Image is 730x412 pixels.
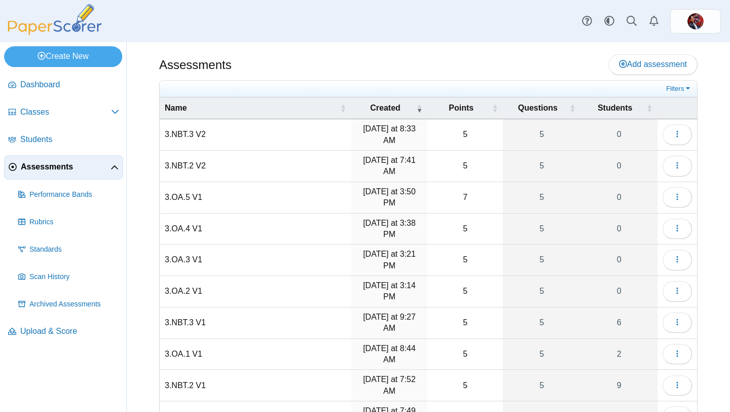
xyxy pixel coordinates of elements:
time: Oct 6, 2025 at 3:38 PM [363,219,416,238]
span: Questions : Activate to sort [569,103,575,113]
a: 5 [503,339,580,370]
span: Name : Activate to sort [340,103,346,113]
span: Assessments [21,161,111,173]
span: Created [356,102,414,114]
span: Questions [508,102,567,114]
a: 0 [580,214,658,245]
a: Classes [4,100,123,125]
a: 9 [580,370,658,401]
span: Name [165,102,338,114]
a: 0 [580,182,658,213]
a: 5 [503,370,580,401]
time: Oct 6, 2025 at 9:27 AM [363,313,416,332]
a: 2 [580,339,658,370]
td: 5 [427,307,503,339]
a: 5 [503,307,580,338]
span: Students : Activate to sort [646,103,652,113]
a: Filters [664,84,695,94]
td: 5 [427,370,503,401]
td: 3.NBT.3 V2 [160,119,351,151]
td: 3.OA.3 V1 [160,245,351,276]
td: 5 [427,276,503,307]
time: Oct 6, 2025 at 3:14 PM [363,281,416,301]
span: Classes [20,107,111,118]
td: 3.OA.4 V1 [160,214,351,245]
a: Alerts [643,10,665,32]
a: 0 [580,119,658,150]
td: 3.OA.1 V1 [160,339,351,370]
a: 0 [580,245,658,276]
a: Dashboard [4,73,123,97]
a: Upload & Score [4,320,123,344]
time: Oct 6, 2025 at 8:44 AM [363,344,416,364]
a: Performance Bands [14,183,123,207]
a: 5 [503,245,580,276]
a: 5 [503,151,580,182]
a: Students [4,128,123,152]
span: Created : Activate to remove sorting [416,103,422,113]
h1: Assessments [159,56,232,74]
a: ps.yyrSfKExD6VWH9yo [670,9,721,33]
a: PaperScorer [4,28,105,37]
a: Scan History [14,265,123,289]
span: Greg Mullen [687,13,704,29]
td: 3.NBT.2 V1 [160,370,351,401]
a: Create New [4,46,122,66]
img: PaperScorer [4,4,105,35]
a: 5 [503,119,580,150]
td: 3.NBT.3 V1 [160,307,351,339]
td: 3.NBT.2 V2 [160,151,351,182]
a: 6 [580,307,658,338]
td: 3.OA.2 V1 [160,276,351,307]
td: 5 [427,339,503,370]
a: Assessments [4,155,123,180]
td: 5 [427,245,503,276]
time: Oct 6, 2025 at 3:21 PM [363,250,416,269]
a: 5 [503,214,580,245]
a: Archived Assessments [14,292,123,317]
span: Add assessment [619,60,687,68]
a: Standards [14,237,123,262]
span: Points [432,102,490,114]
a: 5 [503,276,580,307]
time: Oct 3, 2025 at 7:52 AM [363,375,416,395]
span: Students [20,134,119,145]
span: Performance Bands [29,190,119,200]
img: ps.yyrSfKExD6VWH9yo [687,13,704,29]
span: Students [586,102,644,114]
time: Oct 7, 2025 at 7:41 AM [363,156,416,176]
td: 5 [427,151,503,182]
span: Upload & Score [20,326,119,337]
span: Archived Assessments [29,299,119,310]
time: Oct 6, 2025 at 3:50 PM [363,187,416,207]
a: 5 [503,182,580,213]
span: Rubrics [29,217,119,227]
a: Add assessment [608,54,698,75]
td: 7 [427,182,503,214]
span: Points : Activate to sort [492,103,498,113]
a: 0 [580,276,658,307]
a: Rubrics [14,210,123,234]
a: 0 [580,151,658,182]
td: 3.OA.5 V1 [160,182,351,214]
span: Dashboard [20,79,119,90]
td: 5 [427,119,503,151]
time: Oct 8, 2025 at 8:33 AM [363,124,416,144]
td: 5 [427,214,503,245]
span: Scan History [29,272,119,282]
span: Standards [29,245,119,255]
